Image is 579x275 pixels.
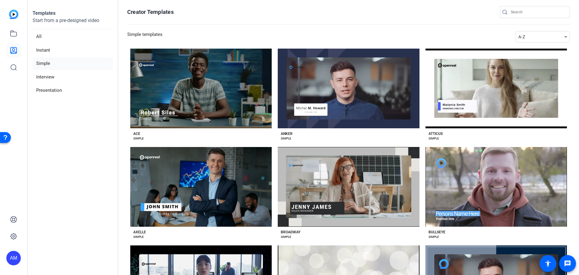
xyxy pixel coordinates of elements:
[133,235,144,239] div: SIMPLE
[9,10,18,19] img: blue-gradient.svg
[564,260,571,267] mat-icon: message
[33,17,113,29] p: Start from a pre-designed video
[130,147,272,227] button: Template image
[429,131,443,136] div: ATTICUS
[278,49,419,128] button: Template image
[426,147,567,227] button: Template image
[33,84,113,97] li: Presentation
[33,30,113,43] li: All
[133,230,146,235] div: AXELLE
[426,49,567,128] button: Template image
[281,131,293,136] div: ANKER
[544,260,552,267] mat-icon: accessibility
[278,147,419,227] button: Template image
[33,44,113,56] li: Instant
[429,235,439,239] div: SIMPLE
[133,136,144,141] div: SIMPLE
[511,8,565,16] input: Search
[130,49,272,128] button: Template image
[429,136,439,141] div: SIMPLE
[281,235,291,239] div: SIMPLE
[133,131,140,136] div: ACE
[518,34,525,39] span: A-Z
[33,57,113,70] li: Simple
[6,251,21,265] div: AM
[127,8,174,16] h1: Creator Templates
[429,230,445,235] div: BULLSEYE
[281,136,291,141] div: SIMPLE
[33,10,55,16] strong: Templates
[33,71,113,83] li: Interview
[127,31,163,43] h3: Simple templates
[281,230,300,235] div: BROADWAY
